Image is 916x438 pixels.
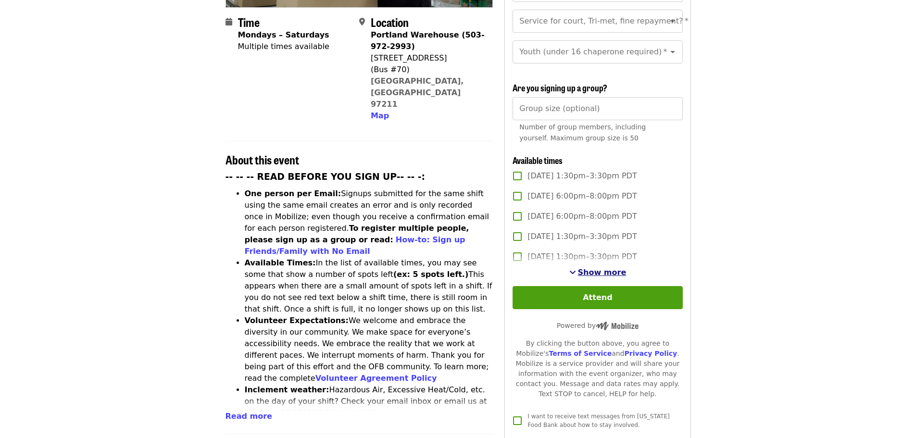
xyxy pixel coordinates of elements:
[513,286,682,309] button: Attend
[393,270,468,279] strong: (ex: 5 spots left.)
[245,235,465,256] a: How-to: Sign up Friends/Family with No Email
[527,413,669,428] span: I want to receive text messages from [US_STATE] Food Bank about how to stay involved.
[245,258,316,267] strong: Available Times:
[666,14,679,28] button: Open
[371,30,485,51] strong: Portland Warehouse (503-972-2993)
[624,350,677,357] a: Privacy Policy
[226,151,299,168] span: About this event
[245,188,493,257] li: Signups submitted for the same shift using the same email creates an error and is only recorded o...
[226,17,232,26] i: calendar icon
[245,224,469,244] strong: To register multiple people, please sign up as a group or read:
[519,123,646,142] span: Number of group members, including yourself. Maximum group size is 50
[371,52,485,64] div: [STREET_ADDRESS]
[226,411,272,422] button: Read more
[371,110,389,122] button: Map
[578,268,627,277] span: Show more
[371,13,409,30] span: Location
[549,350,612,357] a: Terms of Service
[527,190,637,202] span: [DATE] 6:00pm–8:00pm PDT
[557,322,639,329] span: Powered by
[513,154,563,166] span: Available times
[315,374,437,383] a: Volunteer Agreement Policy
[245,189,341,198] strong: One person per Email:
[226,412,272,421] span: Read more
[226,172,426,182] strong: -- -- -- READ BEFORE YOU SIGN UP-- -- -:
[513,97,682,120] input: [object Object]
[527,211,637,222] span: [DATE] 6:00pm–8:00pm PDT
[527,170,637,182] span: [DATE] 1:30pm–3:30pm PDT
[513,81,607,94] span: Are you signing up a group?
[245,316,349,325] strong: Volunteer Expectations:
[359,17,365,26] i: map-marker-alt icon
[596,322,639,330] img: Powered by Mobilize
[245,257,493,315] li: In the list of available times, you may see some that show a number of spots left This appears wh...
[527,251,637,263] span: [DATE] 1:30pm–3:30pm PDT
[238,30,329,39] strong: Mondays – Saturdays
[666,45,679,59] button: Open
[238,41,329,52] div: Multiple times available
[238,13,260,30] span: Time
[513,338,682,399] div: By clicking the button above, you agree to Mobilize's and . Mobilize is a service provider and wi...
[245,315,493,384] li: We welcome and embrace the diversity in our community. We make space for everyone’s accessibility...
[527,231,637,242] span: [DATE] 1:30pm–3:30pm PDT
[245,385,329,394] strong: Inclement weather:
[371,76,464,109] a: [GEOGRAPHIC_DATA], [GEOGRAPHIC_DATA] 97211
[569,267,627,278] button: See more timeslots
[371,64,485,75] div: (Bus #70)
[371,111,389,120] span: Map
